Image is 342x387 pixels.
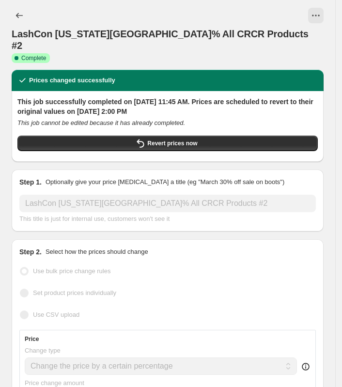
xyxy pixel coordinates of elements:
[19,195,316,212] input: 30% off holiday sale
[33,311,79,318] span: Use CSV upload
[17,119,185,126] i: This job cannot be edited because it has already completed.
[19,215,170,222] span: This title is just for internal use, customers won't see it
[33,267,110,275] span: Use bulk price change rules
[301,362,311,372] div: help
[29,76,115,85] h2: Prices changed successfully
[147,139,197,147] span: Revert prices now
[308,8,324,23] button: View actions for LashCon California_40% All CRCR Products #2
[25,347,61,354] span: Change type
[12,8,27,23] button: Price change jobs
[46,247,148,257] p: Select how the prices should change
[17,136,318,151] button: Revert prices now
[25,379,84,387] span: Price change amount
[25,335,39,343] h3: Price
[33,289,116,296] span: Set product prices individually
[21,54,46,62] span: Complete
[12,29,309,51] span: LashCon [US_STATE][GEOGRAPHIC_DATA]% All CRCR Products #2
[17,97,318,116] h2: This job successfully completed on [DATE] 11:45 AM. Prices are scheduled to revert to their origi...
[19,177,42,187] h2: Step 1.
[46,177,284,187] p: Optionally give your price [MEDICAL_DATA] a title (eg "March 30% off sale on boots")
[19,247,42,257] h2: Step 2.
